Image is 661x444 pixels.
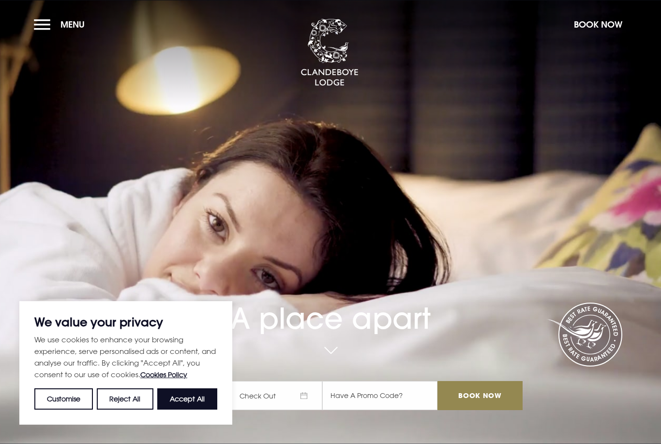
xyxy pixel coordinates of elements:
span: Check Out [230,381,322,410]
p: We value your privacy [34,316,217,328]
a: Cookies Policy [140,370,187,379]
div: We value your privacy [19,301,232,425]
p: We use cookies to enhance your browsing experience, serve personalised ads or content, and analys... [34,334,217,381]
button: Customise [34,388,93,410]
span: Menu [60,19,85,30]
img: Clandeboye Lodge [300,19,359,87]
input: Book Now [437,381,523,410]
button: Menu [34,14,90,35]
button: Reject All [97,388,153,410]
h1: A place apart [138,274,523,336]
button: Accept All [157,388,217,410]
button: Book Now [569,14,627,35]
input: Have A Promo Code? [322,381,437,410]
